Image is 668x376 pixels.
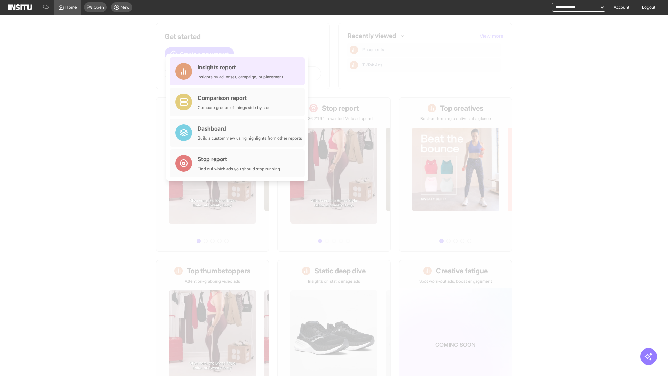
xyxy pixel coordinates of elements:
[198,74,283,80] div: Insights by ad, adset, campaign, or placement
[198,94,271,102] div: Comparison report
[198,105,271,110] div: Compare groups of things side by side
[121,5,129,10] span: New
[198,124,302,133] div: Dashboard
[198,166,280,172] div: Find out which ads you should stop running
[198,63,283,71] div: Insights report
[94,5,104,10] span: Open
[8,4,32,10] img: Logo
[198,155,280,163] div: Stop report
[65,5,77,10] span: Home
[198,135,302,141] div: Build a custom view using highlights from other reports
